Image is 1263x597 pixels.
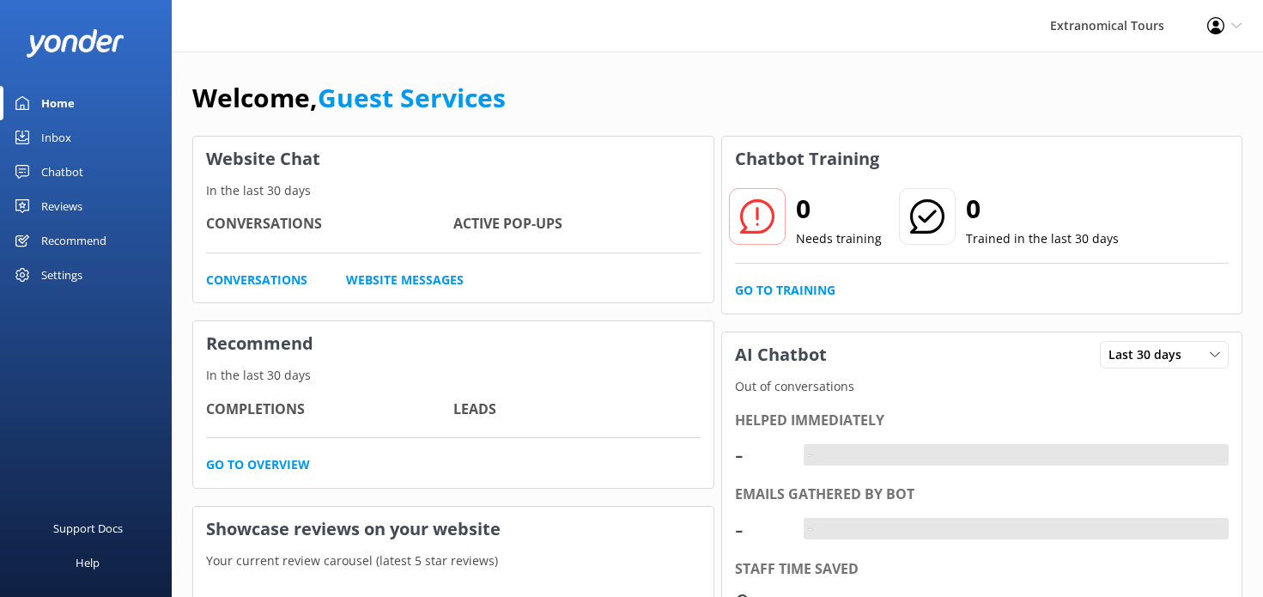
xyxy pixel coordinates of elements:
h4: Completions [206,399,453,421]
p: In the last 30 days [193,181,713,200]
div: Settings [41,258,82,292]
h2: 0 [796,188,882,229]
div: Reviews [41,189,82,223]
h3: Showcase reviews on your website [193,507,713,551]
a: Guest Services [318,80,506,115]
div: - [804,444,817,466]
a: Go to Training [735,281,835,300]
h2: 0 [966,188,1119,229]
h4: Active Pop-ups [453,213,701,235]
div: Home [41,86,75,120]
div: Inbox [41,120,71,155]
p: Trained in the last 30 days [966,229,1119,248]
a: Website Messages [346,271,464,289]
p: Out of conversations [722,377,1242,396]
a: Go to overview [206,455,310,474]
div: - [804,518,817,540]
div: - [735,434,786,475]
a: Conversations [206,271,307,289]
h3: AI Chatbot [722,332,840,377]
div: Recommend [41,223,106,258]
h4: Leads [453,399,701,421]
div: Chatbot [41,155,83,189]
div: Emails gathered by bot [735,484,1230,506]
div: Support Docs [53,511,123,545]
div: Help [76,545,100,580]
div: - [735,509,786,550]
h1: Welcome, [192,77,506,119]
img: yonder-white-logo.png [26,29,124,58]
div: Helped immediately [735,410,1230,432]
div: Staff time saved [735,558,1230,581]
h3: Recommend [193,321,713,366]
h3: Chatbot Training [722,137,892,181]
p: Your current review carousel (latest 5 star reviews) [193,551,713,570]
p: Needs training [796,229,882,248]
span: Last 30 days [1108,345,1192,364]
h3: Website Chat [193,137,713,181]
p: In the last 30 days [193,366,713,385]
h4: Conversations [206,213,453,235]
